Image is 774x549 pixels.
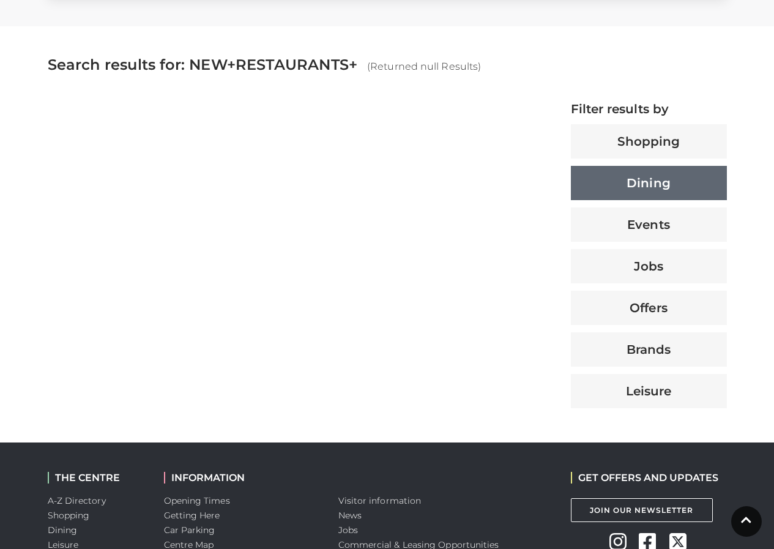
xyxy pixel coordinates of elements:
[48,495,106,506] a: A-Z Directory
[571,291,727,325] button: Offers
[571,102,727,116] h4: Filter results by
[571,498,713,522] a: Join Our Newsletter
[571,374,727,408] button: Leisure
[571,166,727,200] button: Dining
[571,249,727,283] button: Jobs
[571,124,727,159] button: Shopping
[571,207,727,242] button: Events
[338,510,362,521] a: News
[48,510,90,521] a: Shopping
[164,495,230,506] a: Opening Times
[164,525,215,536] a: Car Parking
[571,472,718,484] h2: GET OFFERS AND UPDATES
[367,61,481,72] span: (Returned null Results)
[571,332,727,367] button: Brands
[338,495,422,506] a: Visitor information
[164,472,320,484] h2: INFORMATION
[48,56,358,73] span: Search results for: NEW+RESTAURANTS+
[48,525,78,536] a: Dining
[338,525,358,536] a: Jobs
[48,472,146,484] h2: THE CENTRE
[164,510,220,521] a: Getting Here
